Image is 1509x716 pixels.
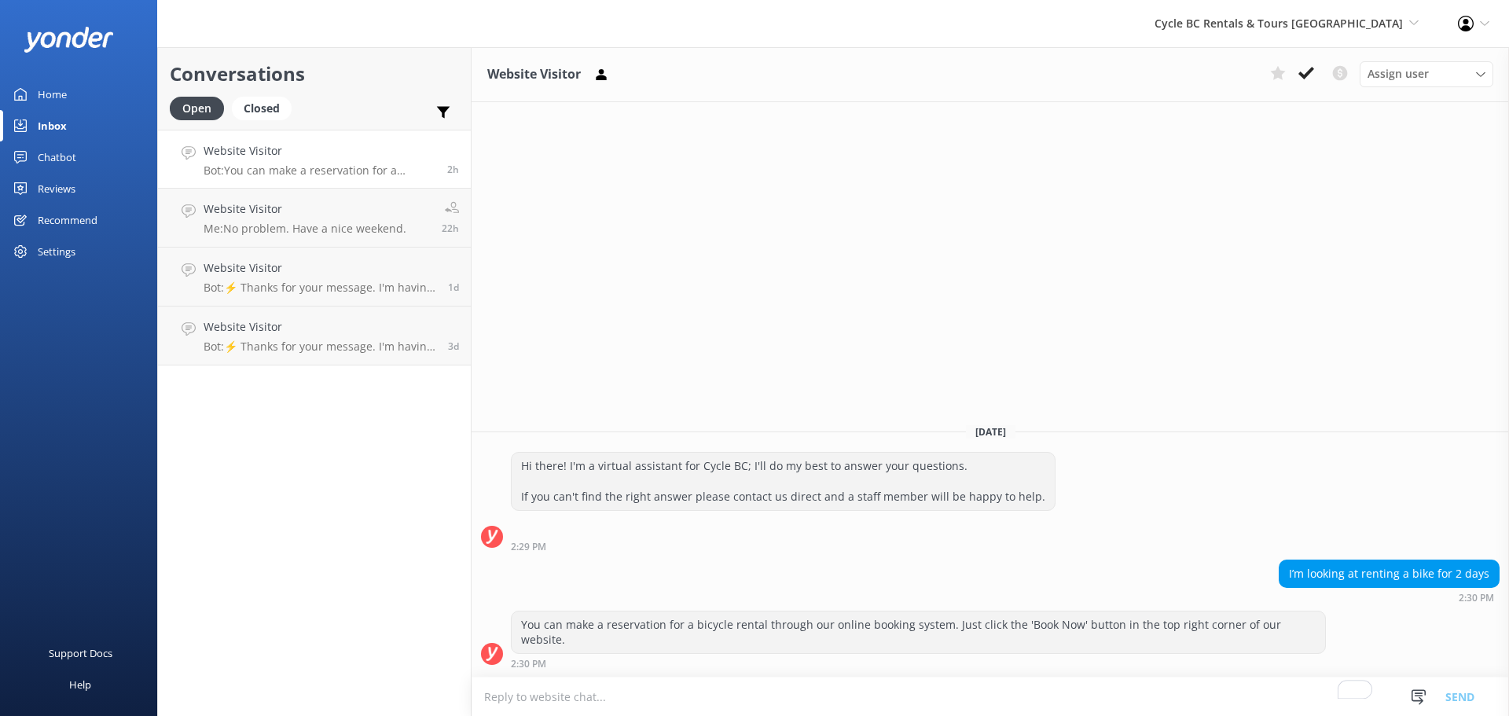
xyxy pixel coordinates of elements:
span: Assign user [1368,65,1429,83]
div: Open [170,97,224,120]
a: Website VisitorBot:⚡ Thanks for your message. I'm having a difficult time finding the right answe... [158,248,471,307]
h2: Conversations [170,59,459,89]
span: Sep 24 2025 05:26pm (UTC -07:00) America/Tijuana [448,340,459,353]
div: Sep 28 2025 02:29pm (UTC -07:00) America/Tijuana [511,541,1056,552]
span: Sep 28 2025 02:30pm (UTC -07:00) America/Tijuana [447,163,459,176]
a: Website VisitorMe:No problem. Have a nice weekend.22h [158,189,471,248]
strong: 2:30 PM [511,659,546,669]
div: Help [69,669,91,700]
div: Home [38,79,67,110]
div: Recommend [38,204,97,236]
textarea: To enrich screen reader interactions, please activate Accessibility in Grammarly extension settings [472,677,1509,716]
div: Reviews [38,173,75,204]
h4: Website Visitor [204,259,436,277]
p: Bot: ⚡ Thanks for your message. I'm having a difficult time finding the right answer for you. Ple... [204,340,436,354]
div: Assign User [1360,61,1493,86]
span: Cycle BC Rentals & Tours [GEOGRAPHIC_DATA] [1155,16,1403,31]
div: Chatbot [38,141,76,173]
img: yonder-white-logo.png [24,27,114,53]
span: Sep 27 2025 01:06pm (UTC -07:00) America/Tijuana [448,281,459,294]
span: Sep 27 2025 05:40pm (UTC -07:00) America/Tijuana [442,222,459,235]
a: Website VisitorBot:You can make a reservation for a bicycle rental through our online booking sys... [158,130,471,189]
span: [DATE] [966,425,1015,439]
p: Bot: ⚡ Thanks for your message. I'm having a difficult time finding the right answer for you. Ple... [204,281,436,295]
a: Website VisitorBot:⚡ Thanks for your message. I'm having a difficult time finding the right answe... [158,307,471,365]
p: Me: No problem. Have a nice weekend. [204,222,406,236]
p: Bot: You can make a reservation for a bicycle rental through our online booking system. Just clic... [204,163,435,178]
div: Sep 28 2025 02:30pm (UTC -07:00) America/Tijuana [1279,592,1500,603]
h4: Website Visitor [204,142,435,160]
strong: 2:29 PM [511,542,546,552]
a: Closed [232,99,299,116]
div: I’m looking at renting a bike for 2 days [1280,560,1499,587]
div: Settings [38,236,75,267]
div: Closed [232,97,292,120]
div: Inbox [38,110,67,141]
h3: Website Visitor [487,64,581,85]
div: You can make a reservation for a bicycle rental through our online booking system. Just click the... [512,611,1325,653]
div: Support Docs [49,637,112,669]
h4: Website Visitor [204,200,406,218]
h4: Website Visitor [204,318,436,336]
div: Hi there! I'm a virtual assistant for Cycle BC; I'll do my best to answer your questions. If you ... [512,453,1055,510]
div: Sep 28 2025 02:30pm (UTC -07:00) America/Tijuana [511,658,1326,669]
a: Open [170,99,232,116]
strong: 2:30 PM [1459,593,1494,603]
